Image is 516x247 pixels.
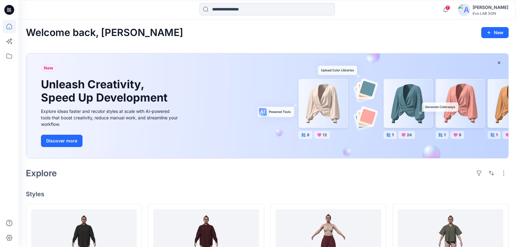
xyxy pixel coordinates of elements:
[44,64,53,72] span: New
[26,190,509,198] h4: Styles
[26,27,183,38] h2: Welcome back, [PERSON_NAME]
[458,4,470,16] img: avatar
[473,11,508,16] div: Evo LAB SGN
[481,27,509,38] button: New
[473,4,508,11] div: [PERSON_NAME]
[41,108,179,127] div: Explore ideas faster and recolor styles at scale with AI-powered tools that boost creativity, red...
[41,135,179,147] a: Discover more
[445,5,450,10] span: 7
[26,168,57,178] h2: Explore
[41,135,83,147] button: Discover more
[41,78,170,104] h1: Unleash Creativity, Speed Up Development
